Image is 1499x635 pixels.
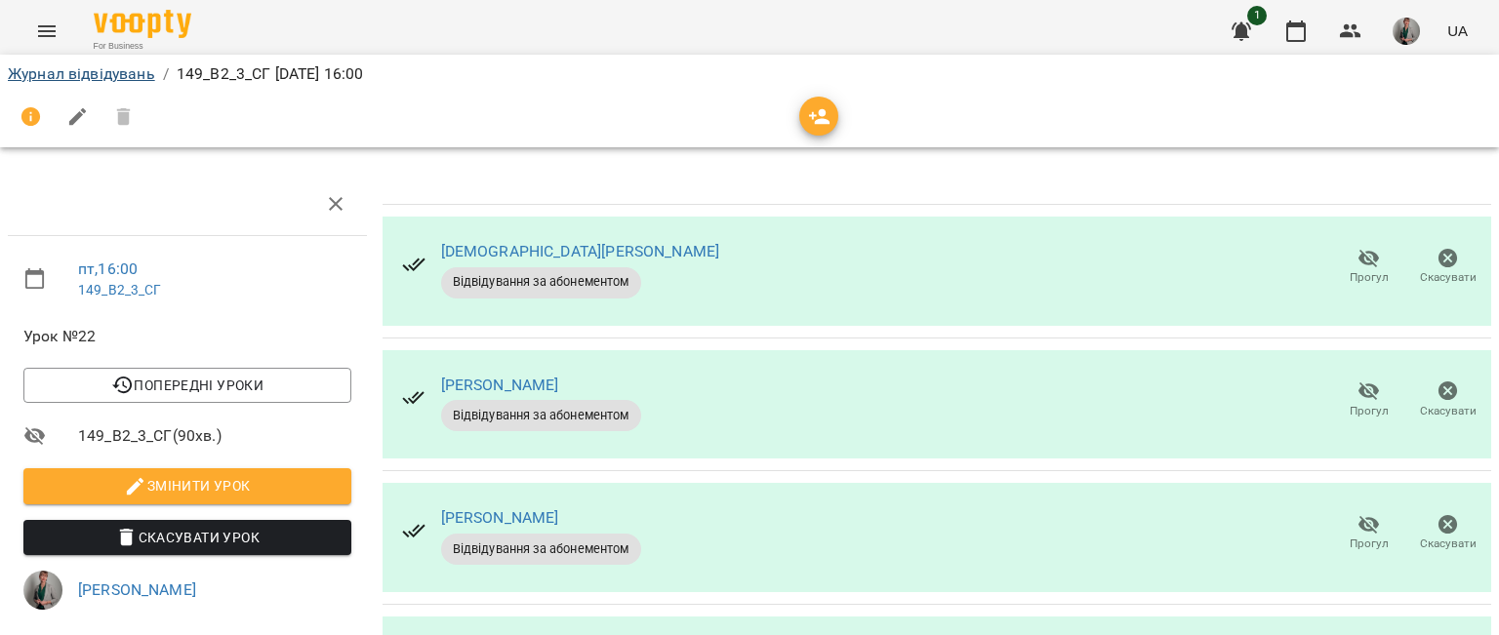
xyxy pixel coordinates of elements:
[1408,373,1487,427] button: Скасувати
[441,273,641,291] span: Відвідування за абонементом
[23,468,351,503] button: Змінити урок
[441,242,720,260] a: [DEMOGRAPHIC_DATA][PERSON_NAME]
[1329,240,1408,295] button: Прогул
[23,325,351,348] span: Урок №22
[23,571,62,610] img: 3acb7d247c3193edef0ecce57ed72e3e.jpeg
[23,8,70,55] button: Menu
[163,62,169,86] li: /
[39,374,336,397] span: Попередні уроки
[78,282,162,298] a: 149_В2_3_СГ
[1439,13,1476,49] button: UA
[1247,6,1267,25] span: 1
[441,407,641,424] span: Відвідування за абонементом
[1350,536,1389,552] span: Прогул
[1408,240,1487,295] button: Скасувати
[441,376,559,394] a: [PERSON_NAME]
[78,259,138,278] a: пт , 16:00
[78,424,351,448] span: 149_В2_3_СГ ( 90 хв. )
[1420,269,1477,286] span: Скасувати
[1350,403,1389,419] span: Прогул
[94,10,191,38] img: Voopty Logo
[39,474,336,497] span: Змінити урок
[23,368,351,403] button: Попередні уроки
[1329,373,1408,427] button: Прогул
[1329,506,1408,561] button: Прогул
[8,62,1491,86] nav: breadcrumb
[1350,269,1389,286] span: Прогул
[441,508,559,527] a: [PERSON_NAME]
[1393,18,1420,45] img: 3acb7d247c3193edef0ecce57ed72e3e.jpeg
[8,64,155,83] a: Журнал відвідувань
[39,526,336,549] span: Скасувати Урок
[1408,506,1487,561] button: Скасувати
[1420,536,1477,552] span: Скасувати
[177,62,364,86] p: 149_В2_3_СГ [DATE] 16:00
[1420,403,1477,419] span: Скасувати
[78,580,196,599] a: [PERSON_NAME]
[94,40,191,53] span: For Business
[1447,20,1468,41] span: UA
[23,520,351,555] button: Скасувати Урок
[441,540,641,558] span: Відвідування за абонементом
